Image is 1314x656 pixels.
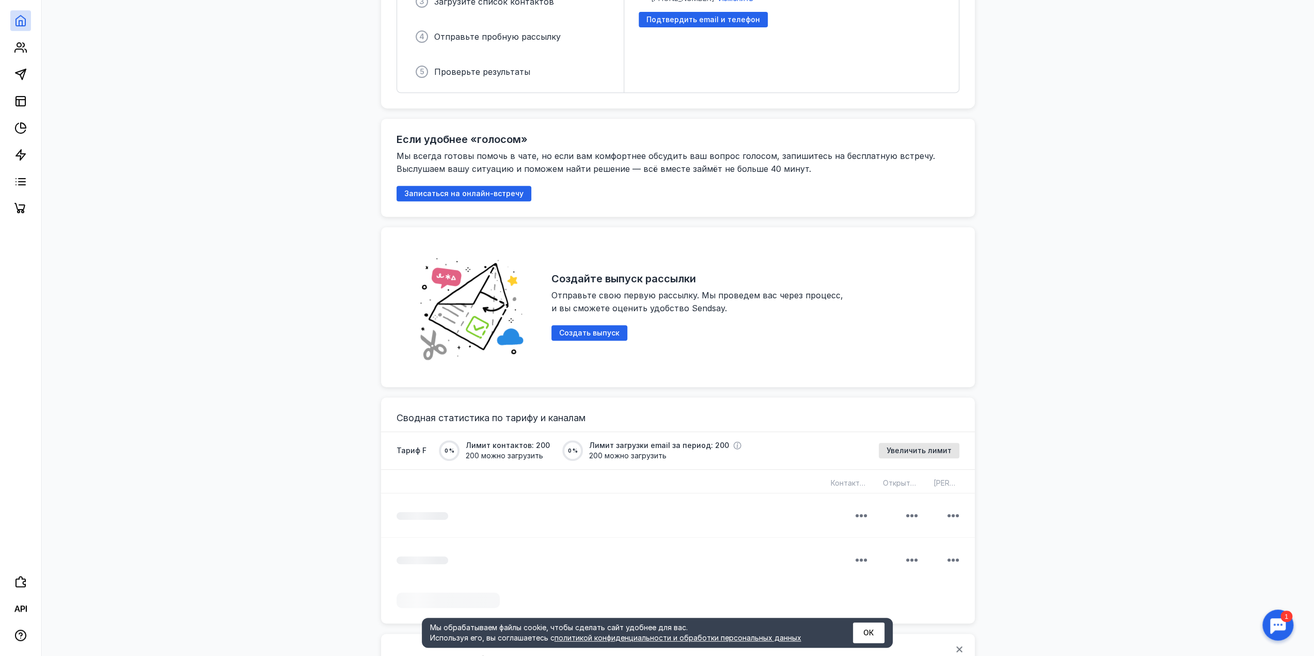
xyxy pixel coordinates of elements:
[551,273,696,285] h2: Создайте выпуск рассылки
[397,445,426,456] span: Тариф F
[555,633,801,642] a: политикой конфиденциальности и обработки персональных данных
[434,31,561,42] span: Отправьте пробную рассылку
[879,443,959,458] button: Увеличить лимит
[646,15,760,24] span: Подтвердить email и телефон
[589,451,741,461] span: 200 можно загрузить
[933,478,992,487] span: [PERSON_NAME]
[886,446,952,455] span: Увеличить лимит
[397,186,531,201] button: Записаться на онлайн-встречу
[434,67,530,77] span: Проверьте результаты
[23,6,35,18] div: 1
[397,413,959,423] h3: Сводная статистика по тарифу и каналам
[430,622,828,643] div: Мы обрабатываем файлы cookie, чтобы сделать сайт удобнее для вас. Используя его, вы соглашаетесь c
[853,622,884,643] button: ОК
[397,189,531,198] a: Записаться на онлайн-встречу
[639,12,768,27] button: Подтвердить email и телефон
[551,325,627,341] button: Создать выпуск
[551,290,846,313] span: Отправьте свою первую рассылку. Мы проведем вас через процесс, и вы сможете оценить удобство Send...
[420,67,424,76] span: 5
[831,478,868,487] span: Контактов
[397,151,938,174] span: Мы всегда готовы помочь в чате, но если вам комфортнее обсудить ваш вопрос голосом, запишитесь на...
[419,32,424,41] span: 4
[466,440,550,451] span: Лимит контактов: 200
[559,329,620,338] span: Создать выпуск
[466,451,550,461] span: 200 можно загрузить
[883,478,919,487] span: Открытий
[407,243,536,372] img: abd19fe006828e56528c6cd305e49c57.png
[404,189,524,198] span: Записаться на онлайн-встречу
[589,440,729,451] span: Лимит загрузки email за период: 200
[397,133,528,146] h2: Если удобнее «голосом»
